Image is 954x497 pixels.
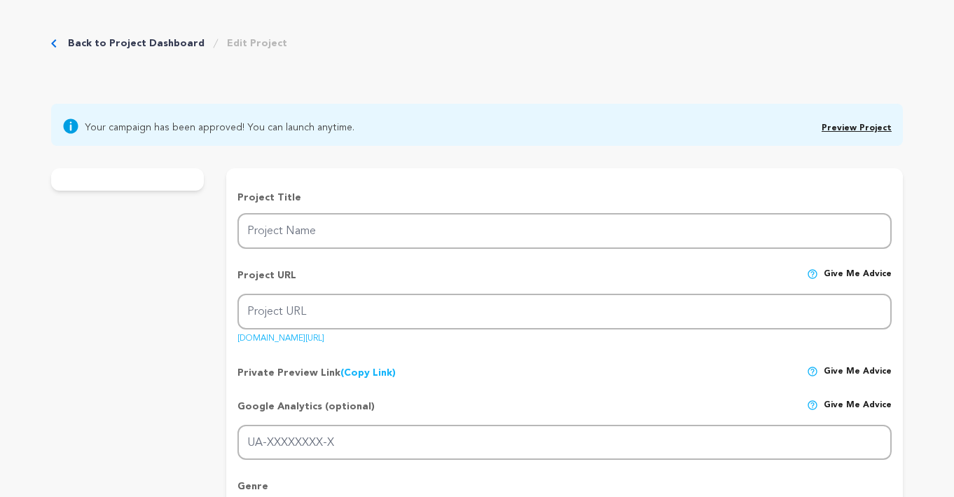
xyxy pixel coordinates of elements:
[237,294,892,329] input: Project URL
[237,366,396,380] p: Private Preview Link
[237,400,375,425] p: Google Analytics (optional)
[807,400,818,411] img: help-circle.svg
[807,366,818,377] img: help-circle.svg
[340,368,396,378] a: (Copy Link)
[237,268,296,294] p: Project URL
[237,213,892,249] input: Project Name
[51,36,287,50] div: Breadcrumb
[824,268,892,294] span: Give me advice
[227,36,287,50] a: Edit Project
[824,366,892,380] span: Give me advice
[237,425,892,461] input: UA-XXXXXXXX-X
[85,118,354,135] span: Your campaign has been approved! You can launch anytime.
[824,400,892,425] span: Give me advice
[807,268,818,280] img: help-circle.svg
[237,191,892,205] p: Project Title
[237,329,324,343] a: [DOMAIN_NAME][URL]
[68,36,205,50] a: Back to Project Dashboard
[822,124,892,132] a: Preview Project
